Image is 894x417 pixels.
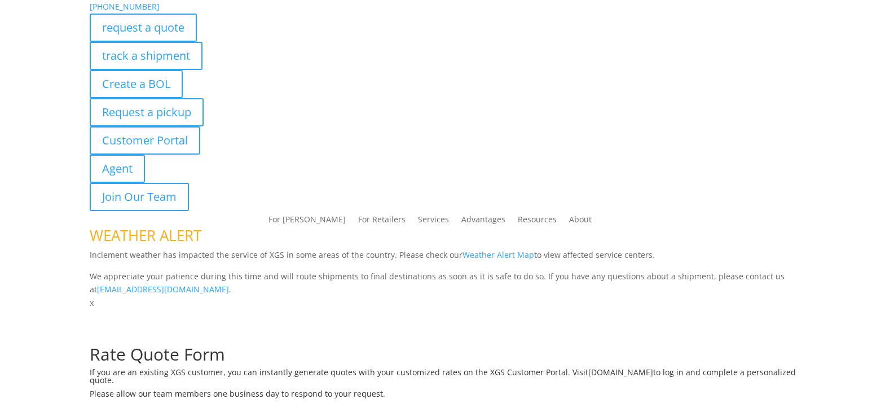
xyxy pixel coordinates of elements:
[418,216,449,228] a: Services
[90,248,805,270] p: Inclement weather has impacted the service of XGS in some areas of the country. Please check our ...
[90,70,183,98] a: Create a BOL
[90,183,189,211] a: Join Our Team
[90,126,200,155] a: Customer Portal
[90,14,197,42] a: request a quote
[90,1,160,12] a: [PHONE_NUMBER]
[97,284,229,295] a: [EMAIL_ADDRESS][DOMAIN_NAME]
[90,367,796,385] span: to log in and complete a personalized quote.
[90,390,805,403] h6: Please allow our team members one business day to respond to your request.
[268,216,346,228] a: For [PERSON_NAME]
[90,155,145,183] a: Agent
[90,310,805,332] h1: Request a Quote
[90,225,201,245] span: WEATHER ALERT
[90,332,805,346] p: Complete the form below for a customized quote based on your shipping needs.
[90,270,805,297] p: We appreciate your patience during this time and will route shipments to final destinations as so...
[90,367,588,378] span: If you are an existing XGS customer, you can instantly generate quotes with your customized rates...
[90,296,805,310] p: x
[90,346,805,368] h1: Rate Quote Form
[90,98,204,126] a: Request a pickup
[569,216,592,228] a: About
[358,216,406,228] a: For Retailers
[463,249,534,260] a: Weather Alert Map
[90,42,202,70] a: track a shipment
[461,216,505,228] a: Advantages
[588,367,653,378] a: [DOMAIN_NAME]
[518,216,557,228] a: Resources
